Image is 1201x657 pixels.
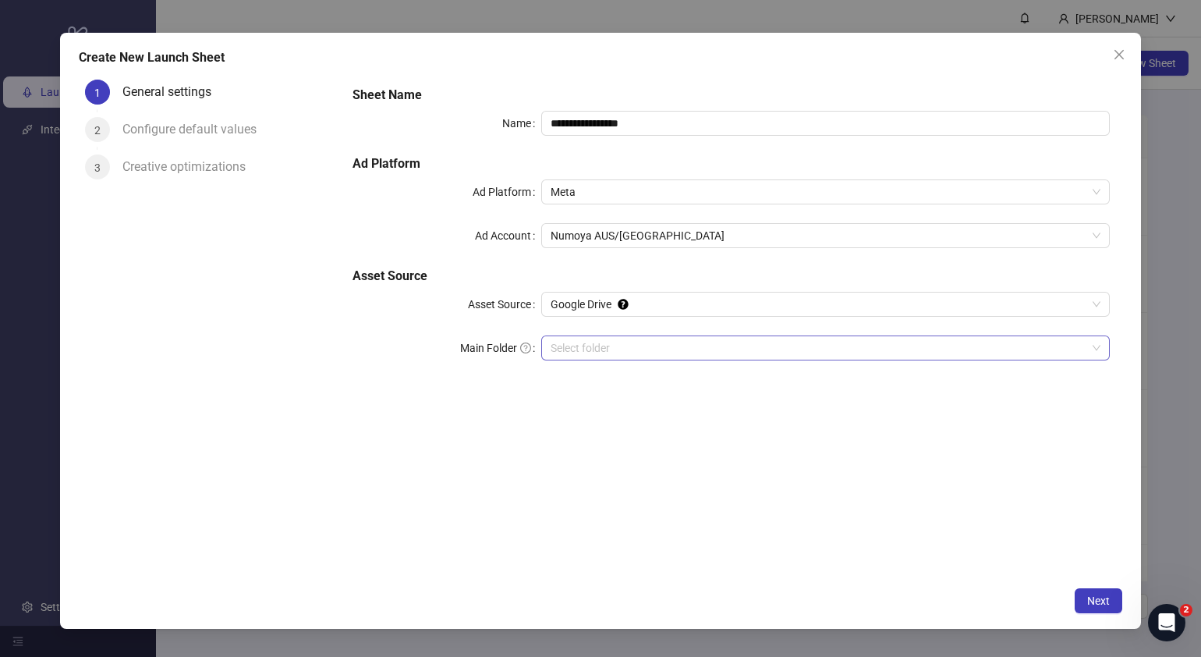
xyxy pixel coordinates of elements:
[353,86,1111,105] h5: Sheet Name
[122,154,258,179] div: Creative optimizations
[122,80,224,105] div: General settings
[353,267,1111,286] h5: Asset Source
[502,111,541,136] label: Name
[616,297,630,311] div: Tooltip anchor
[468,292,541,317] label: Asset Source
[1075,588,1122,613] button: Next
[460,336,541,360] label: Main Folder
[1148,604,1185,641] iframe: Intercom live chat
[551,180,1100,204] span: Meta
[1180,604,1192,616] span: 2
[79,48,1122,67] div: Create New Launch Sheet
[353,154,1111,173] h5: Ad Platform
[475,223,541,248] label: Ad Account
[541,111,1110,136] input: Name
[551,293,1100,316] span: Google Drive
[122,117,269,142] div: Configure default values
[1087,595,1110,607] span: Next
[94,124,101,137] span: 2
[94,162,101,174] span: 3
[1113,48,1125,61] span: close
[551,224,1100,247] span: Numoya AUS/NZ
[94,87,101,99] span: 1
[473,179,541,204] label: Ad Platform
[520,343,531,353] span: question-circle
[1107,42,1132,67] button: Close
